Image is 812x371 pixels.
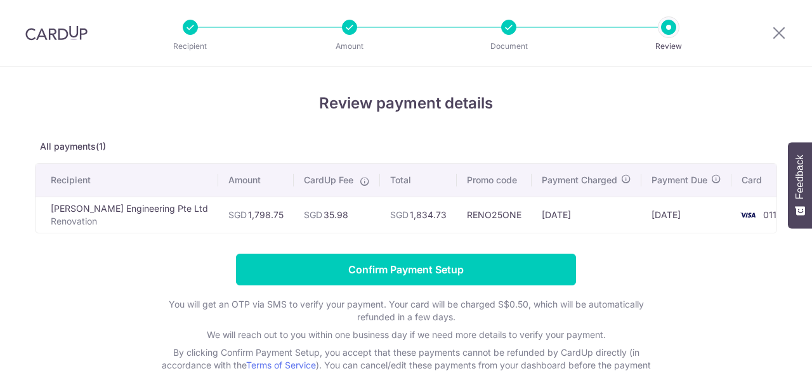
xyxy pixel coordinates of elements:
[622,40,716,53] p: Review
[35,92,777,115] h4: Review payment details
[457,197,532,233] td: RENO25ONE
[152,329,660,341] p: We will reach out to you within one business day if we need more details to verify your payment.
[218,164,294,197] th: Amount
[36,164,218,197] th: Recipient
[25,25,88,41] img: CardUp
[51,215,208,228] p: Renovation
[457,164,532,197] th: Promo code
[246,360,316,370] a: Terms of Service
[380,164,457,197] th: Total
[532,197,641,233] td: [DATE]
[35,140,777,153] p: All payments(1)
[143,40,237,53] p: Recipient
[763,209,782,220] span: 0117
[152,298,660,323] p: You will get an OTP via SMS to verify your payment. Your card will be charged S$0.50, which will ...
[303,40,396,53] p: Amount
[228,209,247,220] span: SGD
[304,209,322,220] span: SGD
[236,254,576,285] input: Confirm Payment Setup
[294,197,380,233] td: 35.98
[731,333,799,365] iframe: Opens a widget where you can find more information
[218,197,294,233] td: 1,798.75
[731,164,797,197] th: Card
[462,40,556,53] p: Document
[794,155,806,199] span: Feedback
[542,174,617,186] span: Payment Charged
[735,207,761,223] img: <span class="translation_missing" title="translation missing: en.account_steps.new_confirm_form.b...
[380,197,457,233] td: 1,834.73
[36,197,218,233] td: [PERSON_NAME] Engineering Pte Ltd
[788,142,812,228] button: Feedback - Show survey
[641,197,731,233] td: [DATE]
[652,174,707,186] span: Payment Due
[304,174,353,186] span: CardUp Fee
[390,209,409,220] span: SGD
